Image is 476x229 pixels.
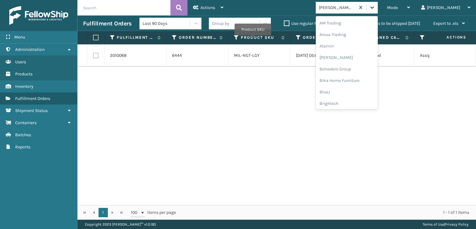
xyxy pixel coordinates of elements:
[241,35,278,40] label: Product SKU
[445,222,469,227] a: Privacy Policy
[15,144,30,150] span: Reports
[83,20,131,27] h3: Fulfillment Orders
[85,220,156,229] p: Copyright 2023 [PERSON_NAME]™ v 1.0.185
[316,75,378,86] div: Bika Home Furniture
[360,21,420,26] label: Orders to be shipped [DATE]
[316,86,378,98] div: BlueJ
[290,44,352,67] td: [DATE] 05:05:31 pm
[15,84,33,89] span: Inventory
[303,35,340,40] label: Order Date
[423,220,469,229] div: |
[316,40,378,52] div: Atamin
[316,63,378,75] div: Belvedere Group
[143,20,191,27] div: Last 90 Days
[427,32,470,43] span: Actions
[316,17,378,29] div: AM Trading
[15,108,48,113] span: Shipment Status
[284,21,347,26] label: Use regular Palletizing mode
[131,208,176,217] span: items per page
[387,5,398,10] span: Mode
[15,132,31,137] span: Batches
[15,120,37,125] span: Containers
[316,52,378,63] div: [PERSON_NAME]
[433,21,458,26] span: Export to .xls
[352,44,414,67] td: UPS Ground
[15,71,33,77] span: Products
[316,98,378,109] div: Brightech
[185,209,469,216] div: 1 - 1 of 1 items
[212,20,229,27] div: Group by
[110,52,127,59] a: 2010068
[99,208,108,217] a: 1
[15,59,26,65] span: Users
[15,96,50,101] span: Fulfillment Orders
[131,209,140,216] span: 100
[316,29,378,40] div: Arosa Trading
[14,34,25,40] span: Menu
[15,47,45,52] span: Administration
[234,53,260,58] a: MIL-NGT-LGY
[166,44,228,67] td: 6444
[117,35,154,40] label: Fulfillment Order Id
[9,6,68,25] img: logo
[201,5,215,10] span: Actions
[365,35,402,40] label: Assigned Carrier Service
[319,4,356,11] div: [PERSON_NAME] Brands
[179,35,216,40] label: Order Number
[423,222,444,227] a: Terms of Use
